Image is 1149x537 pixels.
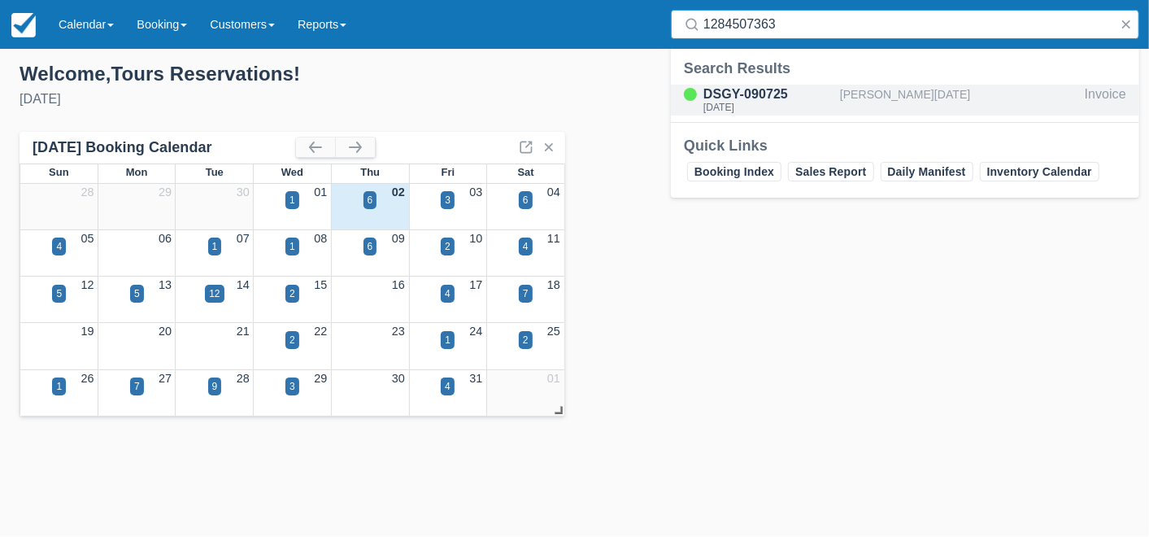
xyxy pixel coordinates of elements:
[289,193,295,207] div: 1
[523,239,529,254] div: 4
[445,379,450,394] div: 4
[81,278,94,291] a: 12
[159,186,172,199] a: 29
[442,166,455,178] span: Fri
[392,278,405,291] a: 16
[20,62,562,86] div: Welcome , Tours Reservations !
[20,89,562,109] div: [DATE]
[206,166,224,178] span: Tue
[237,278,250,291] a: 14
[547,232,560,245] a: 11
[126,166,148,178] span: Mon
[671,85,1139,116] a: DSGY-090725[DATE][PERSON_NAME][DATE]Invoice
[159,232,172,245] a: 06
[788,162,873,181] a: Sales Report
[281,166,303,178] span: Wed
[392,232,405,245] a: 09
[703,103,833,112] div: [DATE]
[547,372,560,385] a: 01
[81,186,94,199] a: 28
[445,193,450,207] div: 3
[11,13,36,37] img: checkfront-main-nav-mini-logo.png
[237,186,250,199] a: 30
[289,286,295,301] div: 2
[469,186,482,199] a: 03
[469,372,482,385] a: 31
[237,232,250,245] a: 07
[56,379,62,394] div: 1
[212,379,218,394] div: 9
[518,166,534,178] span: Sat
[445,286,450,301] div: 4
[469,278,482,291] a: 17
[289,379,295,394] div: 3
[237,372,250,385] a: 28
[289,333,295,347] div: 2
[1085,85,1126,116] div: Invoice
[134,379,140,394] div: 7
[134,286,140,301] div: 5
[368,193,373,207] div: 6
[360,166,380,178] span: Thu
[523,193,529,207] div: 6
[687,162,781,181] a: Booking Index
[547,325,560,338] a: 25
[547,278,560,291] a: 18
[314,372,327,385] a: 29
[81,232,94,245] a: 05
[392,372,405,385] a: 30
[445,239,450,254] div: 2
[314,278,327,291] a: 15
[703,10,1113,39] input: Search ( / )
[289,239,295,254] div: 1
[980,162,1099,181] a: Inventory Calendar
[469,325,482,338] a: 24
[547,186,560,199] a: 04
[49,166,68,178] span: Sun
[314,325,327,338] a: 22
[684,59,1126,78] div: Search Results
[314,186,327,199] a: 01
[523,333,529,347] div: 2
[392,186,405,199] a: 02
[159,278,172,291] a: 13
[212,239,218,254] div: 1
[81,325,94,338] a: 19
[81,372,94,385] a: 26
[392,325,405,338] a: 23
[469,232,482,245] a: 10
[314,232,327,245] a: 08
[159,372,172,385] a: 27
[703,85,833,104] div: DSGY-090725
[445,333,450,347] div: 1
[33,138,296,157] div: [DATE] Booking Calendar
[209,286,220,301] div: 12
[368,239,373,254] div: 6
[159,325,172,338] a: 20
[684,136,1126,155] div: Quick Links
[523,286,529,301] div: 7
[56,286,62,301] div: 5
[881,162,973,181] a: Daily Manifest
[237,325,250,338] a: 21
[840,85,1078,116] div: [PERSON_NAME][DATE]
[56,239,62,254] div: 4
